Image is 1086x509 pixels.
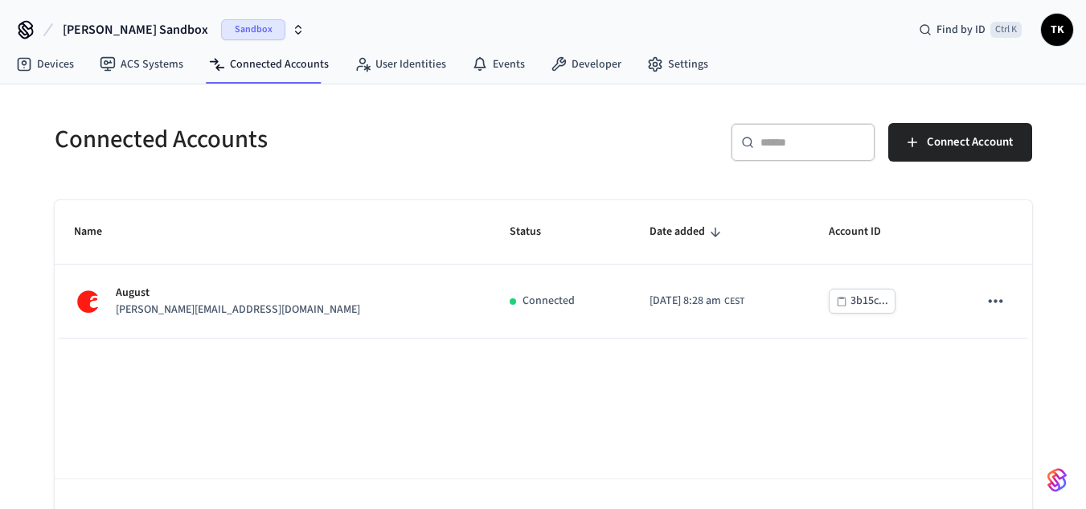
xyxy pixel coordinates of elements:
[55,123,534,156] h5: Connected Accounts
[55,200,1032,339] table: sticky table
[116,285,360,302] p: August
[906,15,1035,44] div: Find by IDCtrl K
[650,293,744,310] div: Europe/Paris
[87,50,196,79] a: ACS Systems
[510,220,562,244] span: Status
[459,50,538,79] a: Events
[221,19,285,40] span: Sandbox
[3,50,87,79] a: Devices
[63,20,208,39] span: [PERSON_NAME] Sandbox
[829,220,902,244] span: Account ID
[196,50,342,79] a: Connected Accounts
[829,289,895,314] button: 3b15c...
[116,302,360,318] p: [PERSON_NAME][EMAIL_ADDRESS][DOMAIN_NAME]
[74,287,103,316] img: August Logo, Square
[523,293,575,310] p: Connected
[927,132,1013,153] span: Connect Account
[538,50,634,79] a: Developer
[634,50,721,79] a: Settings
[1043,15,1072,44] span: TK
[650,220,726,244] span: Date added
[850,291,888,311] div: 3b15c...
[724,294,744,309] span: CEST
[1047,467,1067,493] img: SeamLogoGradient.69752ec5.svg
[650,293,721,310] span: [DATE] 8:28 am
[342,50,459,79] a: User Identities
[74,220,123,244] span: Name
[1041,14,1073,46] button: TK
[990,22,1022,38] span: Ctrl K
[888,123,1032,162] button: Connect Account
[936,22,986,38] span: Find by ID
